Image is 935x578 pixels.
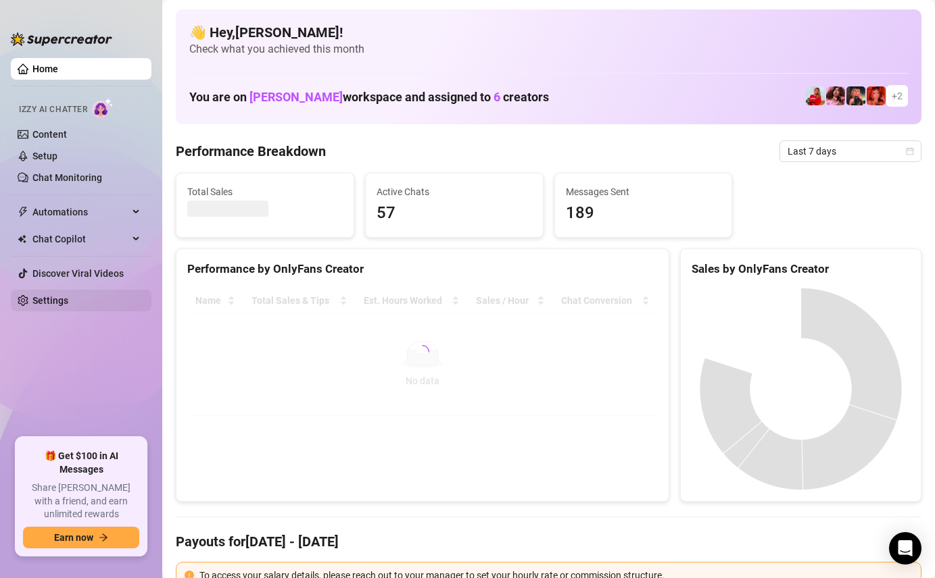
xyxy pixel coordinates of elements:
[32,268,124,279] a: Discover Viral Videos
[54,532,93,543] span: Earn now
[18,207,28,217] span: thunderbolt
[11,32,112,46] img: logo-BBDzfeDw.svg
[32,129,67,140] a: Content
[176,532,921,551] h4: Payouts for [DATE] - [DATE]
[846,86,865,105] img: Cherry (@cherrymavrik)
[32,228,128,250] span: Chat Copilot
[692,260,910,278] div: Sales by OnlyFans Creator
[176,142,326,161] h4: Performance Breakdown
[494,90,500,104] span: 6
[187,184,343,199] span: Total Sales
[18,234,26,244] img: Chat Copilot
[187,260,658,278] div: Performance by OnlyFans Creator
[806,86,825,105] img: THE (@dominopresley)
[566,184,721,199] span: Messages Sent
[32,63,58,74] a: Home
[826,86,845,105] img: Eva (@eva_maxim)
[99,533,108,542] span: arrow-right
[23,450,139,476] span: 🎁 Get $100 in AI Messages
[189,90,549,105] h1: You are on workspace and assigned to creators
[906,147,914,155] span: calendar
[566,201,721,226] span: 189
[32,151,57,161] a: Setup
[889,532,921,564] div: Open Intercom Messenger
[19,103,87,116] span: Izzy AI Chatter
[93,98,114,117] img: AI Chatter
[23,481,139,521] span: Share [PERSON_NAME] with a friend, and earn unlimited rewards
[32,172,102,183] a: Chat Monitoring
[788,141,913,161] span: Last 7 days
[377,184,532,199] span: Active Chats
[32,295,68,306] a: Settings
[189,42,908,57] span: Check what you achieved this month
[377,201,532,226] span: 57
[23,527,139,548] button: Earn nowarrow-right
[892,88,903,103] span: + 2
[413,343,431,361] span: loading
[32,201,128,223] span: Automations
[867,86,886,105] img: Chanel (@chanelsantini)
[189,23,908,42] h4: 👋 Hey, [PERSON_NAME] !
[249,90,343,104] span: [PERSON_NAME]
